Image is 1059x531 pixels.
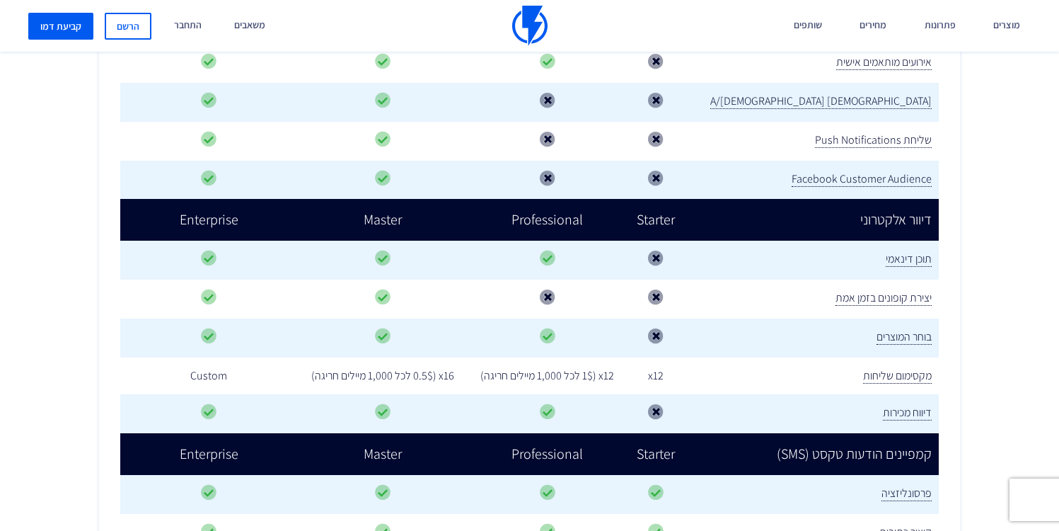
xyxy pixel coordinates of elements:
td: Enterprise [120,199,298,241]
a: הרשם [105,13,151,40]
td: Professional [468,433,627,475]
span: תוכן דינאמי [886,251,932,267]
span: שליחת Push Notifications [815,132,932,148]
span: פרסונליזציה [881,486,932,501]
td: Professional [468,199,627,241]
td: Starter [627,433,684,475]
a: קביעת דמו [28,13,93,40]
span: אירועים מותאמים אישית [836,55,932,70]
td: Enterprise [120,433,298,475]
td: קמפיינים הודעות טקסט (SMS) [684,433,939,475]
span: Facebook Customer Audience [792,171,932,187]
td: Starter [627,199,684,241]
td: x16 (0.5$ לכל 1,000 מיילים חריגה) [298,358,468,395]
td: Master [298,433,468,475]
td: Custom [120,358,298,395]
span: A/[DEMOGRAPHIC_DATA] [DEMOGRAPHIC_DATA] [710,93,932,109]
td: דיוור אלקטרוני [684,199,939,241]
td: Master [298,199,468,241]
span: דיווח מכירות [883,405,932,421]
td: x12 (1$ לכל 1,000 מיילים חריגה) [468,358,627,395]
span: יצירת קופונים בזמן אמת [835,290,932,306]
td: x12 [627,358,684,395]
span: בוחר המוצרים [876,329,932,345]
span: מקסימום שליחות [863,368,932,384]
